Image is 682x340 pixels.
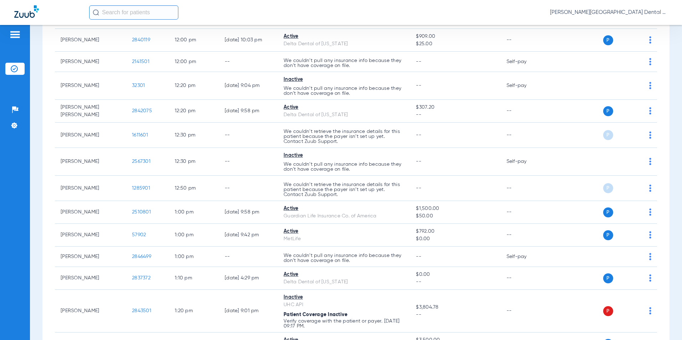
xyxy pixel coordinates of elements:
[284,294,404,301] div: Inactive
[284,58,404,68] p: We couldn’t pull any insurance info because they don’t have coverage on file.
[169,123,219,148] td: 12:30 PM
[416,205,495,212] span: $1,500.00
[649,274,651,282] img: group-dot-blue.svg
[219,72,278,100] td: [DATE] 9:04 PM
[416,83,421,88] span: --
[603,106,613,116] span: P
[649,208,651,216] img: group-dot-blue.svg
[649,158,651,165] img: group-dot-blue.svg
[416,228,495,235] span: $792.00
[501,290,549,333] td: --
[55,148,126,176] td: [PERSON_NAME]
[219,290,278,333] td: [DATE] 9:01 PM
[219,201,278,224] td: [DATE] 9:58 PM
[284,104,404,111] div: Active
[284,212,404,220] div: Guardian Life Insurance Co. of America
[55,201,126,224] td: [PERSON_NAME]
[132,133,148,138] span: 1611601
[501,247,549,267] td: Self-pay
[646,306,682,340] iframe: Chat Widget
[132,308,151,313] span: 2843501
[132,59,149,64] span: 2141501
[416,33,495,40] span: $909.00
[132,83,145,88] span: 32301
[284,228,404,235] div: Active
[219,52,278,72] td: --
[284,319,404,329] p: Verify coverage with the patient or payer. [DATE] 09:17 PM.
[55,123,126,148] td: [PERSON_NAME]
[501,123,549,148] td: --
[416,159,421,164] span: --
[416,271,495,278] span: $0.00
[284,40,404,48] div: Delta Dental of [US_STATE]
[219,29,278,52] td: [DATE] 10:03 PM
[284,182,404,197] p: We couldn’t retrieve the insurance details for this patient because the payer isn’t set up yet. C...
[649,36,651,43] img: group-dot-blue.svg
[649,82,651,89] img: group-dot-blue.svg
[416,304,495,311] span: $3,804.78
[169,29,219,52] td: 12:00 PM
[132,108,152,113] span: 2842075
[219,100,278,123] td: [DATE] 9:58 PM
[169,247,219,267] td: 1:00 PM
[55,247,126,267] td: [PERSON_NAME]
[603,207,613,217] span: P
[603,35,613,45] span: P
[603,130,613,140] span: P
[501,52,549,72] td: Self-pay
[169,148,219,176] td: 12:30 PM
[284,253,404,263] p: We couldn’t pull any insurance info because they don’t have coverage on file.
[501,72,549,100] td: Self-pay
[649,132,651,139] img: group-dot-blue.svg
[55,100,126,123] td: [PERSON_NAME] [PERSON_NAME]
[219,176,278,201] td: --
[416,133,421,138] span: --
[284,278,404,286] div: Delta Dental of [US_STATE]
[501,100,549,123] td: --
[169,100,219,123] td: 12:20 PM
[132,254,151,259] span: 2846499
[132,186,150,191] span: 1285901
[55,224,126,247] td: [PERSON_NAME]
[284,235,404,243] div: MetLife
[603,230,613,240] span: P
[501,176,549,201] td: --
[284,33,404,40] div: Active
[219,267,278,290] td: [DATE] 4:29 PM
[55,267,126,290] td: [PERSON_NAME]
[550,9,668,16] span: [PERSON_NAME][GEOGRAPHIC_DATA] Dental - [PERSON_NAME][GEOGRAPHIC_DATA] Dental
[416,278,495,286] span: --
[132,37,150,42] span: 2840119
[603,273,613,283] span: P
[169,201,219,224] td: 1:00 PM
[649,58,651,65] img: group-dot-blue.svg
[55,29,126,52] td: [PERSON_NAME]
[132,159,151,164] span: 2567301
[219,123,278,148] td: --
[603,183,613,193] span: P
[649,231,651,238] img: group-dot-blue.svg
[649,253,651,260] img: group-dot-blue.svg
[501,267,549,290] td: --
[501,148,549,176] td: Self-pay
[416,254,421,259] span: --
[55,176,126,201] td: [PERSON_NAME]
[649,107,651,114] img: group-dot-blue.svg
[416,104,495,111] span: $307.20
[416,186,421,191] span: --
[284,129,404,144] p: We couldn’t retrieve the insurance details for this patient because the payer isn’t set up yet. C...
[89,5,178,20] input: Search for patients
[9,30,21,39] img: hamburger-icon
[416,212,495,220] span: $50.00
[169,52,219,72] td: 12:00 PM
[603,306,613,316] span: P
[55,52,126,72] td: [PERSON_NAME]
[219,224,278,247] td: [DATE] 9:42 PM
[169,224,219,247] td: 1:00 PM
[284,312,347,317] span: Patient Coverage Inactive
[93,9,99,16] img: Search Icon
[501,224,549,247] td: --
[219,247,278,267] td: --
[284,301,404,309] div: UHC API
